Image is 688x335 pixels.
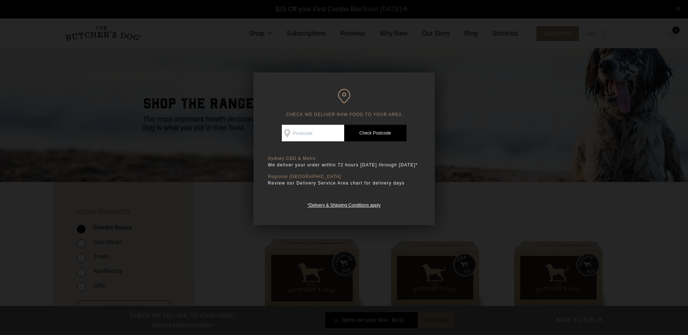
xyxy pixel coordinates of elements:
[308,201,380,208] a: *Delivery & Shipping Conditions apply
[268,89,420,117] h6: CHECK WE DELIVER RAW FOOD TO YOUR AREA
[268,179,420,187] p: Review our Delivery Service Area chart for delivery days
[344,125,407,141] a: Check Postcode
[282,125,344,141] input: Postcode
[268,161,420,169] p: We deliver your order within 72 hours [DATE] through [DATE]*
[268,156,420,161] p: Sydney CBD & Metro
[268,174,420,179] p: Regional [GEOGRAPHIC_DATA]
